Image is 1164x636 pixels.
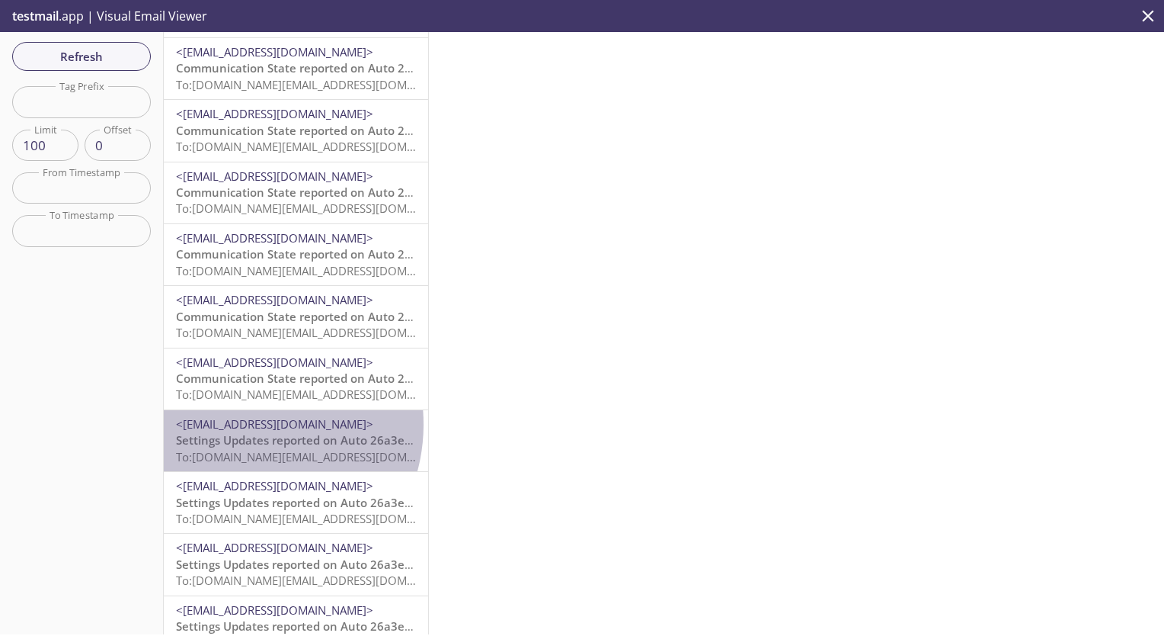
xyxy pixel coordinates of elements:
[176,557,711,572] span: Settings Updates reported on Auto 26a3ec3, null, Evolv Technology AppTest - Lab at [DATE] 09:06:
[176,123,721,138] span: Communication State reported on Auto 26a3ec3, null, Evolv Technology AppTest - Lab at [DATE] 09:
[176,292,373,307] span: <[EMAIL_ADDRESS][DOMAIN_NAME]>
[176,416,373,432] span: <[EMAIL_ADDRESS][DOMAIN_NAME]>
[12,8,59,24] span: testmail
[176,355,373,370] span: <[EMAIL_ADDRESS][DOMAIN_NAME]>
[176,77,465,92] span: To: [DOMAIN_NAME][EMAIL_ADDRESS][DOMAIN_NAME]
[176,230,373,246] span: <[EMAIL_ADDRESS][DOMAIN_NAME]>
[176,309,721,324] span: Communication State reported on Auto 26a3ec3, null, Evolv Technology AppTest - Lab at [DATE] 09:
[164,100,428,161] div: <[EMAIL_ADDRESS][DOMAIN_NAME]>Communication State reported on Auto 26a3ec3, null, Evolv Technolog...
[164,286,428,347] div: <[EMAIL_ADDRESS][DOMAIN_NAME]>Communication State reported on Auto 26a3ec3, null, Evolv Technolog...
[176,602,373,618] span: <[EMAIL_ADDRESS][DOMAIN_NAME]>
[176,540,373,555] span: <[EMAIL_ADDRESS][DOMAIN_NAME]>
[164,472,428,533] div: <[EMAIL_ADDRESS][DOMAIN_NAME]>Settings Updates reported on Auto 26a3ec3, null, Evolv Technology A...
[24,47,139,66] span: Refresh
[176,139,465,154] span: To: [DOMAIN_NAME][EMAIL_ADDRESS][DOMAIN_NAME]
[164,38,428,99] div: <[EMAIL_ADDRESS][DOMAIN_NAME]>Communication State reported on Auto 26a3ec3, null, Evolv Technolog...
[164,534,428,595] div: <[EMAIL_ADDRESS][DOMAIN_NAME]>Settings Updates reported on Auto 26a3ec3, null, Evolv Technology A...
[164,224,428,285] div: <[EMAIL_ADDRESS][DOMAIN_NAME]>Communication State reported on Auto 26a3ec3, null, Evolv Technolog...
[176,432,711,448] span: Settings Updates reported on Auto 26a3ec3, null, Evolv Technology AppTest - Lab at [DATE] 09:06:
[176,44,373,59] span: <[EMAIL_ADDRESS][DOMAIN_NAME]>
[176,325,465,340] span: To: [DOMAIN_NAME][EMAIL_ADDRESS][DOMAIN_NAME]
[164,349,428,410] div: <[EMAIL_ADDRESS][DOMAIN_NAME]>Communication State reported on Auto 26a3ec3, null, Evolv Technolog...
[176,106,373,121] span: <[EMAIL_ADDRESS][DOMAIN_NAME]>
[176,263,465,278] span: To: [DOMAIN_NAME][EMAIL_ADDRESS][DOMAIN_NAME]
[176,371,721,386] span: Communication State reported on Auto 26a3ec3, null, Evolv Technology AppTest - Lab at [DATE] 09:
[176,573,465,588] span: To: [DOMAIN_NAME][EMAIL_ADDRESS][DOMAIN_NAME]
[176,201,465,216] span: To: [DOMAIN_NAME][EMAIL_ADDRESS][DOMAIN_NAME]
[176,618,711,634] span: Settings Updates reported on Auto 26a3ec3, null, Evolv Technology AppTest - Lab at [DATE] 09:06:
[176,495,711,510] span: Settings Updates reported on Auto 26a3ec3, null, Evolv Technology AppTest - Lab at [DATE] 09:06:
[176,511,465,526] span: To: [DOMAIN_NAME][EMAIL_ADDRESS][DOMAIN_NAME]
[176,185,721,200] span: Communication State reported on Auto 26a3ec3, null, Evolv Technology AppTest - Lab at [DATE] 09:
[176,60,721,75] span: Communication State reported on Auto 26a3ec3, null, Evolv Technology AppTest - Lab at [DATE] 09:
[176,169,373,184] span: <[EMAIL_ADDRESS][DOMAIN_NAME]>
[164,410,428,471] div: <[EMAIL_ADDRESS][DOMAIN_NAME]>Settings Updates reported on Auto 26a3ec3, null, Evolv Technology A...
[176,478,373,493] span: <[EMAIL_ADDRESS][DOMAIN_NAME]>
[164,162,428,223] div: <[EMAIL_ADDRESS][DOMAIN_NAME]>Communication State reported on Auto 26a3ec3, null, Evolv Technolog...
[176,449,465,464] span: To: [DOMAIN_NAME][EMAIL_ADDRESS][DOMAIN_NAME]
[176,387,465,402] span: To: [DOMAIN_NAME][EMAIL_ADDRESS][DOMAIN_NAME]
[176,246,721,262] span: Communication State reported on Auto 26a3ec3, null, Evolv Technology AppTest - Lab at [DATE] 09:
[12,42,151,71] button: Refresh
